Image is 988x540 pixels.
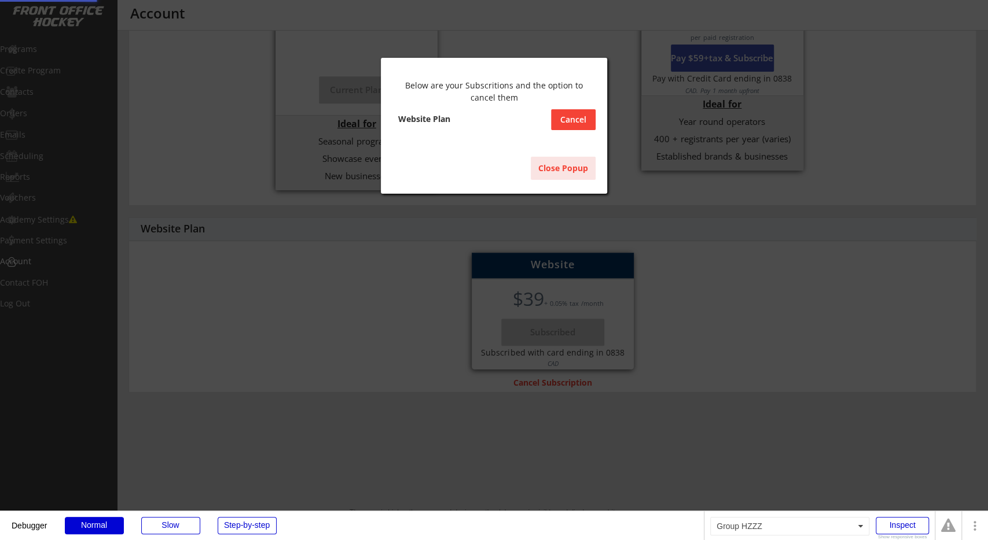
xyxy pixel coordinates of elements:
[531,157,596,180] button: Close Popup
[551,109,596,130] button: Cancel
[710,517,869,535] div: Group HZZZ
[398,113,526,125] div: Website Plan
[12,511,47,530] div: Debugger
[218,517,277,534] div: Step-by-step
[876,535,929,539] div: Show responsive boxes
[392,79,596,103] div: Below are your Subscritions and the option to cancel them
[876,517,929,534] div: Inspect
[65,517,124,534] div: Normal
[141,517,200,534] div: Slow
